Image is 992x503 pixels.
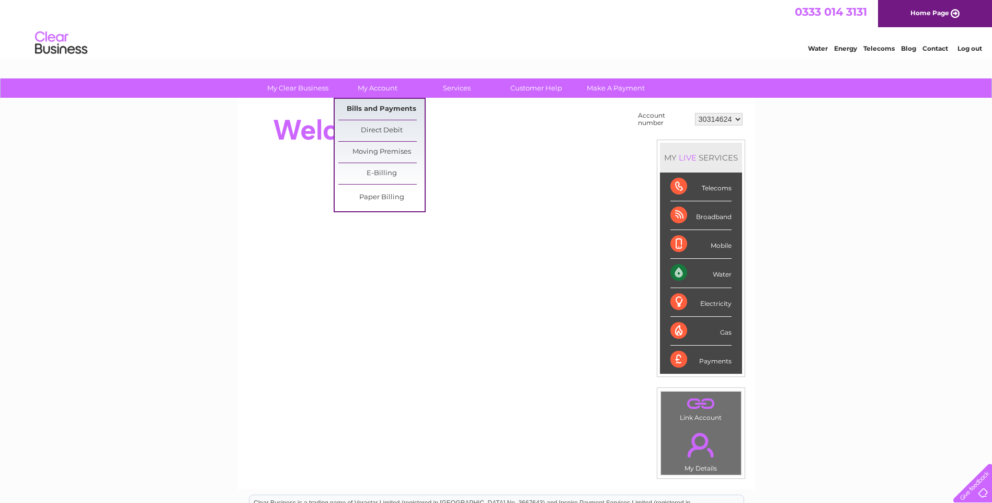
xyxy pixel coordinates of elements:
[35,27,88,59] img: logo.png
[670,173,732,201] div: Telecoms
[493,78,579,98] a: Customer Help
[664,394,738,413] a: .
[660,424,742,475] td: My Details
[957,44,982,52] a: Log out
[670,201,732,230] div: Broadband
[338,163,425,184] a: E-Billing
[670,317,732,346] div: Gas
[334,78,420,98] a: My Account
[670,288,732,317] div: Electricity
[338,99,425,120] a: Bills and Payments
[255,78,341,98] a: My Clear Business
[863,44,895,52] a: Telecoms
[670,346,732,374] div: Payments
[834,44,857,52] a: Energy
[670,230,732,259] div: Mobile
[338,142,425,163] a: Moving Premises
[901,44,916,52] a: Blog
[677,153,699,163] div: LIVE
[664,427,738,463] a: .
[573,78,659,98] a: Make A Payment
[795,5,867,18] a: 0333 014 3131
[338,120,425,141] a: Direct Debit
[414,78,500,98] a: Services
[338,187,425,208] a: Paper Billing
[635,109,692,129] td: Account number
[660,143,742,173] div: MY SERVICES
[808,44,828,52] a: Water
[660,391,742,424] td: Link Account
[922,44,948,52] a: Contact
[670,259,732,288] div: Water
[249,6,744,51] div: Clear Business is a trading name of Verastar Limited (registered in [GEOGRAPHIC_DATA] No. 3667643...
